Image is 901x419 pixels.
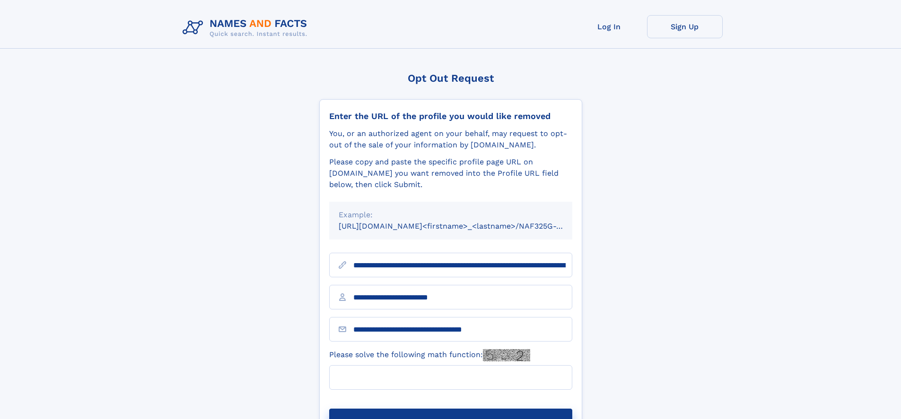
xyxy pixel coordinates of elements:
div: Example: [339,209,563,221]
div: You, or an authorized agent on your behalf, may request to opt-out of the sale of your informatio... [329,128,572,151]
a: Sign Up [647,15,723,38]
div: Please copy and paste the specific profile page URL on [DOMAIN_NAME] you want removed into the Pr... [329,156,572,190]
label: Please solve the following math function: [329,349,530,361]
div: Opt Out Request [319,72,582,84]
a: Log In [571,15,647,38]
img: Logo Names and Facts [179,15,315,41]
div: Enter the URL of the profile you would like removed [329,111,572,121]
small: [URL][DOMAIN_NAME]<firstname>_<lastname>/NAF325G-xxxxxxxx [339,222,590,231]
